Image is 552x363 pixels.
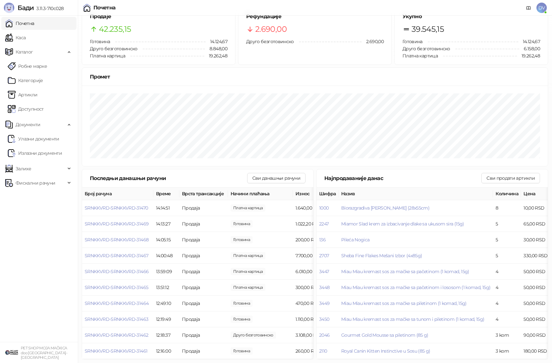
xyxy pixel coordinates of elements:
[521,264,550,280] td: 50,00 RSD
[493,188,521,200] th: Количина
[21,346,67,360] small: PET SHOP MOJA MAČKICA doo [GEOGRAPHIC_DATA]-[GEOGRAPHIC_DATA]
[8,132,59,145] a: Ulazni dokumentiУлазни документи
[85,205,148,211] button: SRNKKVRD-SRNKKVRD-31470
[179,343,228,359] td: Продаја
[246,39,294,44] span: Друго безготовинско
[481,173,540,183] button: Сви продати артикли
[362,38,384,45] span: 2.690,00
[85,316,148,322] span: SRNKKVRD-SRNKKVRD-31463
[93,5,116,10] div: Почетна
[341,300,467,306] button: Miau Miau kremast sos za mačke sa piletinom (1 komad, 15g)
[341,205,429,211] span: Biorazgradiva [PERSON_NAME] (28x55cm)
[90,174,247,182] div: Последњи данашњи рачуни
[153,327,179,343] td: 12:18:37
[179,188,228,200] th: Врста трансакције
[85,237,149,243] span: SRNKKVRD-SRNKKVRD-31468
[16,45,33,58] span: Каталог
[519,45,540,52] span: 6.158,00
[493,248,521,264] td: 5
[85,269,149,274] button: SRNKKVRD-SRNKKVRD-31466
[324,174,481,182] div: Најпродаваније данас
[16,176,55,189] span: Фискални рачуни
[205,45,227,52] span: 8.848,00
[153,232,179,248] td: 14:05:15
[85,348,147,354] button: SRNKKVRD-SRNKKVRD-31461
[85,221,149,227] button: SRNKKVRD-SRNKKVRD-31469
[521,296,550,311] td: 50,00 RSD
[179,200,228,216] td: Продаја
[493,327,521,343] td: 3 kom
[341,316,485,322] button: Miau Miau kremast sos za mačke sa tunom i piletinom (1 komad, 15g)
[319,269,329,274] button: 3447
[341,269,469,274] button: Miau Miau kremast sos za mačke sa pačetinom (1 komad, 15g)
[341,221,464,227] button: Miamor Slad krem za izbacivanje dlake sa ukusom sira (15g)
[179,216,228,232] td: Продаја
[153,264,179,280] td: 13:59:09
[8,88,38,101] a: ArtikliАртикли
[204,52,227,59] span: 19.262,48
[179,296,228,311] td: Продаја
[293,311,342,327] td: 1.110,00 RSD
[293,216,342,232] td: 1.022,20 RSD
[153,248,179,264] td: 14:00:48
[85,284,148,290] span: SRNKKVRD-SRNKKVRD-31465
[231,347,253,355] span: 500,00
[153,280,179,296] td: 13:51:12
[179,280,228,296] td: Продаја
[293,232,342,248] td: 200,00 RSD
[8,74,43,87] a: Категорије
[153,200,179,216] td: 14:14:51
[85,332,148,338] button: SRNKKVRD-SRNKKVRD-31462
[231,332,276,339] span: 3.108,00
[341,284,490,290] button: Miau Miau kremast sos za mačke sa pačetinom i lososom (1 komad, 15g)
[341,237,370,243] button: Pileća Nogica
[153,188,179,200] th: Време
[293,200,342,216] td: 1.640,00 RSD
[402,13,540,20] h5: Укупно
[8,60,47,73] a: Робне марке
[16,118,40,131] span: Документи
[521,248,550,264] td: 330,00 RSD
[153,343,179,359] td: 12:16:00
[90,13,227,20] h5: Продаје
[153,216,179,232] td: 14:13:27
[536,3,547,13] span: DV
[153,311,179,327] td: 12:19:49
[317,188,339,200] th: Шифра
[8,147,62,160] a: Излазни документи
[402,46,450,52] span: Друго безготовинско
[319,332,330,338] button: 2046
[179,248,228,264] td: Продаја
[16,162,31,175] span: Залихе
[179,311,228,327] td: Продаја
[293,327,342,343] td: 3.108,00 RSD
[231,268,265,275] span: 6.010,00
[90,39,110,44] span: Готовина
[521,280,550,296] td: 50,00 RSD
[99,23,131,35] span: 42.235,15
[341,348,430,354] button: Royal Canin Kitten Instinctive u Sosu (85 g)
[231,252,265,259] span: 7.700,00
[153,296,179,311] td: 12:49:10
[518,38,540,45] span: 14.124,67
[5,17,34,30] a: Почетна
[293,296,342,311] td: 470,00 RSD
[412,23,444,35] span: 39.545,15
[521,216,550,232] td: 65,00 RSD
[341,332,428,338] button: Gourmet Gold Mousse sa piletinom (85 g)
[493,232,521,248] td: 5
[179,264,228,280] td: Продаја
[341,253,422,259] button: Sheba Fine Flakes Mešani Izbor (4x85g)
[90,46,138,52] span: Друго безготовинско
[231,220,253,227] span: 2.022,00
[206,38,227,45] span: 14.124,67
[493,200,521,216] td: 8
